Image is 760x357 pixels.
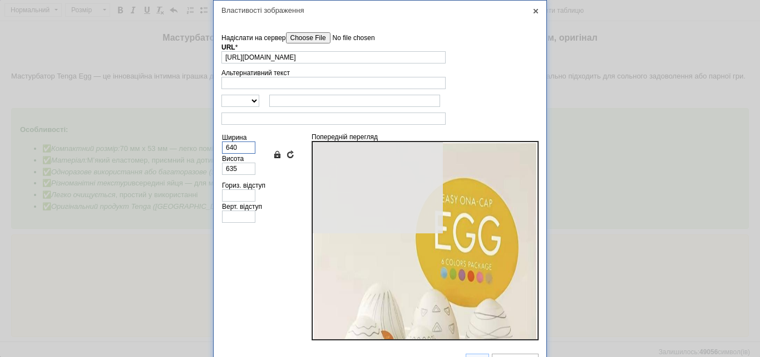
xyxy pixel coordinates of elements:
[248,268,512,278] em: Дискретна упаковка — ідеально для подарунка або подорожей
[42,168,718,180] li: ✅ , простий у використанні
[273,150,282,159] a: Зберегти пропорції
[42,180,718,192] li: ✅
[222,134,246,141] label: Ширина
[42,157,718,168] li: ✅ всередині яйця — для максимального стимулювання
[222,203,262,211] label: Верт. відступ
[11,50,749,61] p: Мастурбатор Tenga Egg — це інноваційна інтимна іграшка для чоловіків, яка забезпечує максимальне ...
[286,150,295,159] a: Очистити поля розмірів
[221,32,412,43] label: Надіслати на сервер
[222,182,265,189] label: Гориз. відступ
[222,155,244,163] label: Висота
[274,250,486,259] em: Підходить для новачків і досвідчених користувачів
[286,32,412,43] input: Надіслати на сервер
[221,43,238,51] label: URL
[162,12,598,21] strong: Мастурбатор Tenga Egg для чоловіків — Реалістичне яйце, компактний розмір 70×53 мм, оригінал
[51,169,116,178] em: Легко очищується
[42,122,718,134] li: ✅ 70 мм х 53 мм — легко поміщається в кишені або сумці
[250,288,510,297] em: Висока якість матеріалів і японський контроль виробництва
[51,181,233,189] em: Оригінальний продукт Tenga ([GEOGRAPHIC_DATA])
[221,30,539,346] div: Інформація про зображення
[42,134,718,145] li: ✅ М’який еластомер, приємний на дотик і безпечний для шкіри
[531,6,541,16] a: Закрити
[20,104,68,113] strong: Особливості:
[51,158,132,166] em: Різноманітні текстури
[285,230,475,239] strong: Навіщо купувати саме цей мастурбатор:
[51,135,87,143] em: Матеріал:
[312,133,538,340] div: Попередній перегляд
[214,1,546,20] div: Властивості зображення
[221,69,290,77] label: Альтернативний текст
[42,145,718,157] li: ✅
[51,146,273,155] em: Одноразове використання або багаторазове (за умови догляду)
[51,123,120,131] em: Компактний розмір:
[221,34,286,42] span: Надіслати на сервер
